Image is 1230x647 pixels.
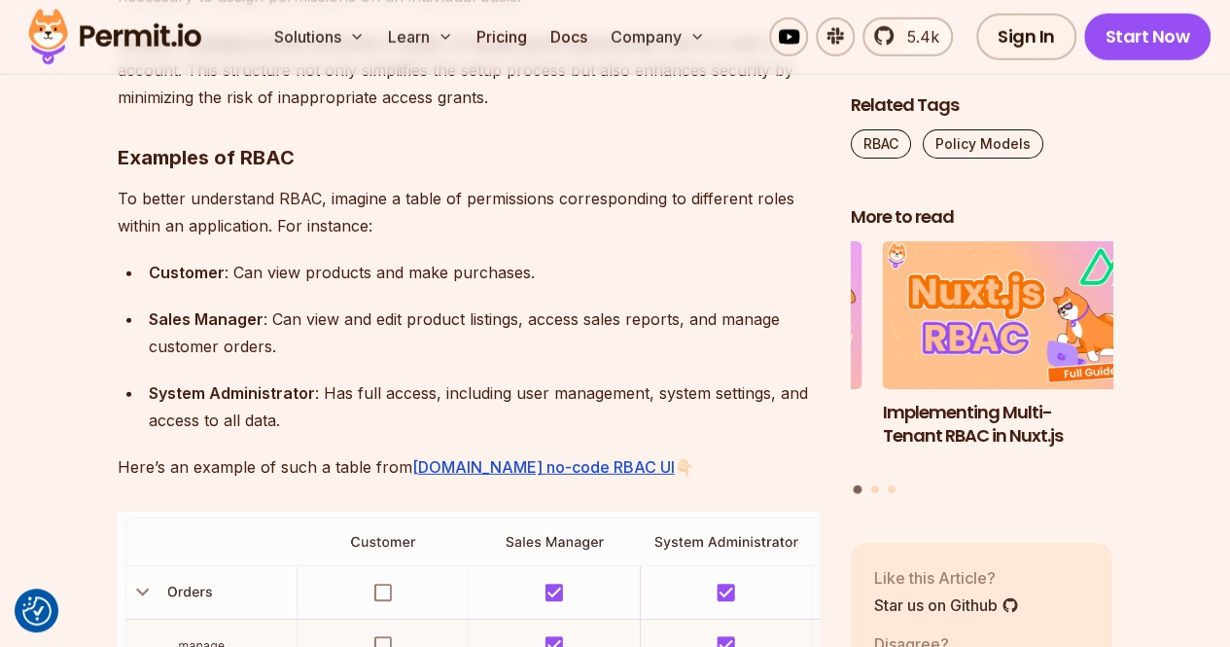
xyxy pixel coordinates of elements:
[149,306,820,360] div: : Can view and edit product listings, access sales reports, and manage customer orders.
[149,379,820,434] div: : Has full access, including user management, system settings, and access to all data.
[118,185,820,239] p: To better understand RBAC, imagine a table of permissions corresponding to different roles within...
[883,400,1145,449] h3: Implementing Multi-Tenant RBAC in Nuxt.js
[851,129,911,159] a: RBAC
[600,241,862,473] li: 3 of 3
[118,146,295,169] strong: Examples of RBAC
[469,18,535,56] a: Pricing
[22,596,52,626] button: Consent Preferences
[1084,14,1212,60] a: Start Now
[22,596,52,626] img: Revisit consent button
[149,309,264,329] strong: Sales Manager
[543,18,595,56] a: Docs
[603,18,713,56] button: Company
[600,241,862,389] img: Policy-Based Access Control (PBAC) Isn’t as Great as You Think
[412,457,675,477] a: [DOMAIN_NAME] no-code RBAC UI
[883,241,1145,473] li: 1 of 3
[118,453,820,481] p: Here’s an example of such a table from 👇🏻
[851,93,1113,118] h2: Related Tags
[380,18,461,56] button: Learn
[874,565,1019,589] p: Like this Article?
[896,25,939,49] span: 5.4k
[854,485,862,493] button: Go to slide 1
[883,241,1145,473] a: Implementing Multi-Tenant RBAC in Nuxt.jsImplementing Multi-Tenant RBAC in Nuxt.js
[851,241,1113,496] div: Posts
[266,18,372,56] button: Solutions
[883,241,1145,389] img: Implementing Multi-Tenant RBAC in Nuxt.js
[871,485,879,492] button: Go to slide 2
[862,18,953,56] a: 5.4k
[888,485,896,492] button: Go to slide 3
[874,593,1019,616] a: Star us on Github
[923,129,1043,159] a: Policy Models
[976,14,1076,60] a: Sign In
[149,263,225,282] strong: Customer
[851,205,1113,230] h2: More to read
[149,259,820,286] div: : Can view products and make purchases.
[19,4,210,70] img: Permit logo
[600,400,862,472] h3: Policy-Based Access Control (PBAC) Isn’t as Great as You Think
[149,383,315,403] strong: System Administrator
